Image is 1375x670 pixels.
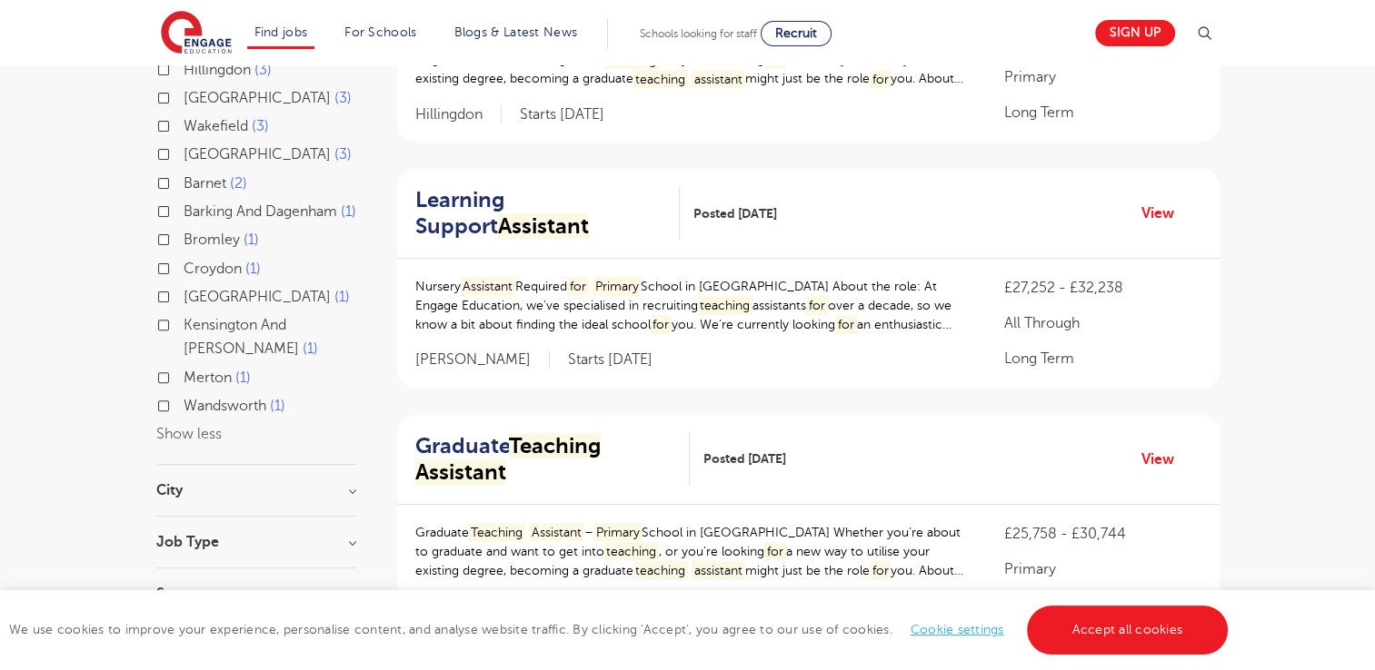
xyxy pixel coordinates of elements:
[640,27,757,40] span: Schools looking for staff
[184,175,195,187] input: Barnet 2
[761,21,832,46] a: Recruit
[693,204,776,223] span: Posted [DATE]
[156,535,356,549] h3: Job Type
[593,277,642,296] mark: Primary
[1027,606,1229,655] a: Accept all cookies
[529,523,584,542] mark: Assistant
[469,523,526,542] mark: Teaching
[184,90,331,106] span: [GEOGRAPHIC_DATA]
[593,523,643,542] mark: Primary
[604,542,660,561] mark: teaching
[184,90,195,102] input: [GEOGRAPHIC_DATA] 3
[184,317,299,357] span: Kensington And [PERSON_NAME]
[303,340,318,357] span: 1
[415,433,690,486] a: GraduateTeaching Assistant
[509,433,601,458] mark: Teaching
[230,175,247,192] span: 2
[698,296,753,315] mark: teaching
[184,62,251,78] span: Hillingdon
[692,561,745,580] mark: assistant
[633,561,689,580] mark: teaching
[161,11,232,56] img: Engage Education
[184,317,195,329] input: Kensington And [PERSON_NAME] 1
[567,277,589,296] mark: for
[1004,523,1201,545] p: £25,758 - £30,744
[1004,102,1201,123] p: Long Term
[764,542,786,561] mark: for
[703,449,786,468] span: Posted [DATE]
[568,350,653,369] p: Starts [DATE]
[415,105,502,124] span: Hillingdon
[184,203,337,220] span: Barking And Dagenham
[1141,448,1188,471] a: View
[184,369,232,386] span: Merton
[245,261,261,277] span: 1
[415,187,681,240] a: Learning SupportAssistant
[1004,277,1201,299] p: £27,252 - £32,238
[835,315,857,334] mark: for
[334,289,350,305] span: 1
[184,203,195,215] input: Barking And Dagenham 1
[156,426,222,442] button: Show less
[184,146,331,163] span: [GEOGRAPHIC_DATA]
[341,203,356,220] span: 1
[334,90,352,106] span: 3
[156,586,356,601] h3: Sector
[498,213,589,239] mark: Assistant
[184,232,240,248] span: Bromley
[184,398,266,414] span: Wandsworth
[1004,312,1201,334] p: All Through
[415,350,550,369] span: [PERSON_NAME]
[184,62,195,74] input: Hillingdon 3
[156,483,356,498] h3: City
[415,459,506,485] mark: Assistant
[184,118,248,134] span: Wakefield
[184,146,195,158] input: [GEOGRAPHIC_DATA] 3
[184,289,331,305] span: [GEOGRAPHIC_DATA]
[252,118,269,134] span: 3
[9,623,1232,636] span: We use cookies to improve your experience, personalise content, and analyse website traffic. By c...
[254,25,308,39] a: Find jobs
[461,277,516,296] mark: Assistant
[184,261,195,272] input: Croydon 1
[235,369,251,386] span: 1
[254,62,272,78] span: 3
[184,289,195,301] input: [GEOGRAPHIC_DATA] 1
[415,433,675,486] h2: Graduate
[775,26,817,40] span: Recruit
[1004,66,1201,88] p: Primary
[415,187,666,240] h2: Learning Support
[184,118,195,130] input: Wakefield 3
[184,232,195,243] input: Bromley 1
[415,277,969,334] p: Nursery Required School in [GEOGRAPHIC_DATA] About the role: At Engage Education, we’ve specialis...
[806,296,828,315] mark: for
[244,232,259,248] span: 1
[1004,348,1201,369] p: Long Term
[184,175,226,192] span: Barnet
[520,105,604,124] p: Starts [DATE]
[344,25,416,39] a: For Schools
[415,523,969,580] p: Graduate – School in [GEOGRAPHIC_DATA] Whether you’re about to graduate and want to get into , or...
[270,398,285,414] span: 1
[870,70,892,89] mark: for
[184,398,195,409] input: Wandsworth 1
[1141,202,1188,225] a: View
[633,70,689,89] mark: teaching
[184,369,195,381] input: Merton 1
[911,623,1004,636] a: Cookie settings
[334,146,352,163] span: 3
[651,315,673,334] mark: for
[870,561,892,580] mark: for
[1004,558,1201,580] p: Primary
[454,25,578,39] a: Blogs & Latest News
[1095,20,1175,46] a: Sign up
[692,70,745,89] mark: assistant
[184,261,242,277] span: Croydon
